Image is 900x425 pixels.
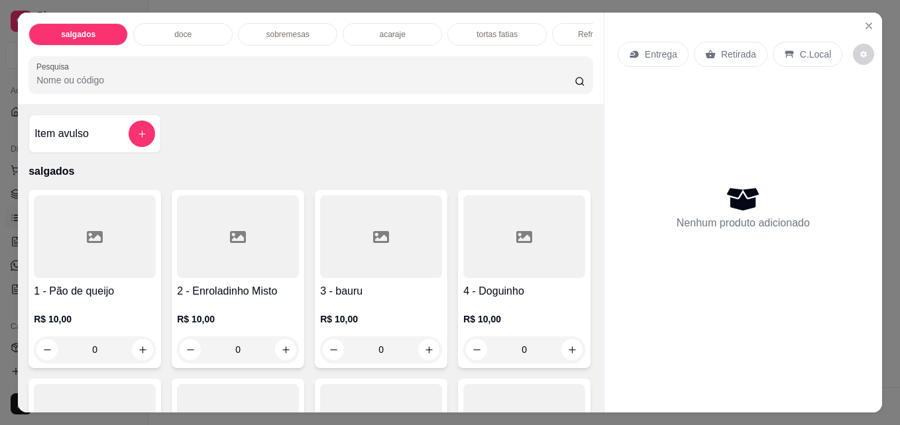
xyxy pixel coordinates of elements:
[180,339,201,360] button: decrease-product-quantity
[34,283,156,299] h4: 1 - Pão de queijo
[36,339,58,360] button: decrease-product-quantity
[379,29,405,40] p: acaraje
[858,15,879,36] button: Close
[578,29,626,40] p: Refrigerantes
[34,126,89,142] h4: Item avulso
[36,73,575,87] input: Pesquisa
[463,283,585,299] h4: 4 - Doguinho
[174,29,192,40] p: doce
[645,48,677,61] p: Entrega
[61,29,95,40] p: salgados
[323,339,344,360] button: decrease-product-quantity
[677,215,810,231] p: Nenhum produto adicionado
[266,29,309,40] p: sobremesas
[466,339,487,360] button: decrease-product-quantity
[177,312,299,326] p: R$ 10,00
[275,339,296,360] button: increase-product-quantity
[463,312,585,326] p: R$ 10,00
[561,339,583,360] button: increase-product-quantity
[34,312,156,326] p: R$ 10,00
[477,29,518,40] p: tortas fatias
[800,48,831,61] p: C.Local
[28,164,593,179] p: salgados
[132,339,153,360] button: increase-product-quantity
[320,283,442,299] h4: 3 - bauru
[320,312,442,326] p: R$ 10,00
[721,48,756,61] p: Retirada
[853,44,874,65] button: decrease-product-quantity
[129,120,155,147] button: add-separate-item
[36,61,74,72] label: Pesquisa
[177,283,299,299] h4: 2 - Enroladinho Misto
[418,339,439,360] button: increase-product-quantity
